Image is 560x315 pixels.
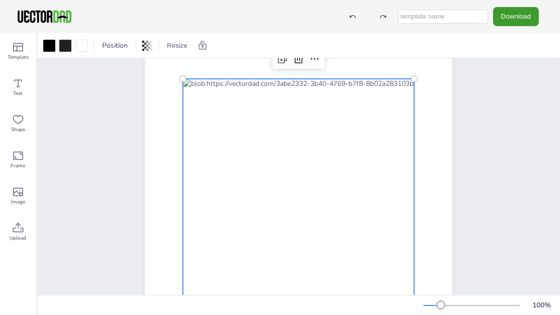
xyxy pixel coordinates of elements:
[163,38,192,54] button: Resize
[8,53,29,61] span: Template
[493,7,539,26] button: Download
[11,198,25,206] span: Image
[530,300,554,310] div: 100 %
[16,9,73,24] img: VectorDad-1.png
[10,234,27,242] span: Upload
[11,126,25,134] span: Shape
[398,10,488,24] input: template name
[14,89,23,97] span: Text
[11,162,26,170] span: Frame
[100,41,130,50] span: Position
